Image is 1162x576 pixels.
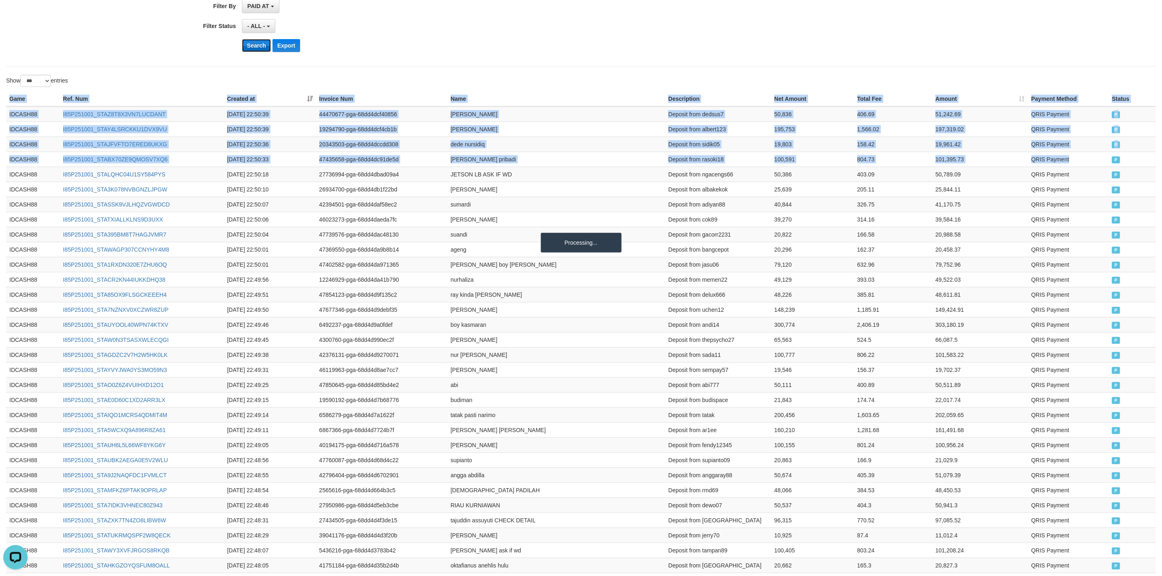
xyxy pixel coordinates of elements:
td: IDCASH88 [6,377,60,392]
a: I85P251001_STAYVYJWA0YS3MO59N3 [63,367,167,373]
td: [PERSON_NAME] [447,302,665,317]
td: QRIS Payment [1028,272,1109,287]
td: 47402582-pga-68dd4da971365 [316,257,447,272]
td: QRIS Payment [1028,287,1109,302]
td: abi [447,377,665,392]
td: [PERSON_NAME] [447,332,665,347]
td: IDCASH88 [6,122,60,137]
td: budiman [447,392,665,407]
td: IDCASH88 [6,287,60,302]
td: [PERSON_NAME] [447,362,665,377]
span: PAID [1112,322,1120,329]
td: [PERSON_NAME] pribadi [447,152,665,167]
td: [DATE] 22:50:39 [224,122,316,137]
a: I85P251001_STAHKGZOYQSFUM8OALL [63,562,170,569]
a: I85P251001_STA395BM8T7HAGJVMR7 [63,231,166,238]
td: [DATE] 22:50:10 [224,182,316,197]
td: 1,281.68 [854,422,933,437]
td: 41,170.75 [932,197,1028,212]
td: QRIS Payment [1028,407,1109,422]
td: IDCASH88 [6,107,60,122]
td: Deposit from anggaray88 [665,467,771,483]
a: I85P251001_STABX70ZE9QMOSV7XQ6 [63,156,168,163]
td: 39,270 [771,212,854,227]
span: PAID [1112,337,1120,344]
td: 393.03 [854,272,933,287]
td: QRIS Payment [1028,242,1109,257]
a: I85P251001_STAO0Z6Z4VUIHXD12O1 [63,382,164,388]
td: Deposit from sempay57 [665,362,771,377]
td: 6867366-pga-68dd4d7724b7f [316,422,447,437]
td: 161,491.68 [932,422,1028,437]
span: - ALL - [247,23,265,29]
span: PAID [1112,187,1120,193]
th: Created at: activate to sort column ascending [224,91,316,107]
td: 19,961.42 [932,137,1028,152]
td: IDCASH88 [6,347,60,362]
td: [DATE] 22:49:15 [224,392,316,407]
td: [DATE] 22:50:36 [224,137,316,152]
button: Export [273,39,300,52]
td: QRIS Payment [1028,302,1109,317]
td: 39,584.16 [932,212,1028,227]
td: IDCASH88 [6,227,60,242]
td: boy kasmaran [447,317,665,332]
td: [PERSON_NAME] [PERSON_NAME] [447,422,665,437]
span: PAID [1112,397,1120,404]
td: 48,611.81 [932,287,1028,302]
td: 21,843 [771,392,854,407]
a: I85P251001_STAIQO1MCRS4QDMIT4M [63,412,168,418]
a: I85P251001_STAZXK7TN4ZO8LIBW6W [63,517,166,524]
td: nurhaliza [447,272,665,287]
td: [DATE] 22:49:51 [224,287,316,302]
span: PAID [1112,307,1120,314]
td: 50,789.09 [932,167,1028,182]
td: 6492237-pga-68dd4d9a0fdef [316,317,447,332]
td: [DATE] 22:50:07 [224,197,316,212]
td: 27736994-pga-68dd4dbad09a4 [316,167,447,182]
td: 806.22 [854,347,933,362]
a: I85P251001_STA1RXDN320E7ZHU6OQ [63,261,167,268]
td: 1,566.02 [854,122,933,137]
a: I85P251001_STAGDZC2V7H2W5HK0LK [63,352,168,358]
td: IDCASH88 [6,332,60,347]
td: 46119963-pga-68dd4d8ae7cc7 [316,362,447,377]
td: 50,111 [771,377,854,392]
td: IDCASH88 [6,452,60,467]
td: 48,226 [771,287,854,302]
td: tatak pasti narimo [447,407,665,422]
td: 101,583.22 [932,347,1028,362]
th: Status [1109,91,1156,107]
td: QRIS Payment [1028,197,1109,212]
span: PAID [1112,457,1120,464]
td: 158.42 [854,137,933,152]
td: QRIS Payment [1028,452,1109,467]
td: [DATE] 22:48:55 [224,467,316,483]
td: 524.5 [854,332,933,347]
td: Deposit from delux666 [665,287,771,302]
span: PAID [1112,352,1120,359]
td: 405.39 [854,467,933,483]
th: Invoice Num [316,91,447,107]
td: 162.37 [854,242,933,257]
td: 46023273-pga-68dd4daeda7fc [316,212,447,227]
td: 47850645-pga-68dd4d85bd4e2 [316,377,447,392]
td: QRIS Payment [1028,437,1109,452]
td: QRIS Payment [1028,362,1109,377]
td: 49,522.03 [932,272,1028,287]
td: QRIS Payment [1028,152,1109,167]
span: PAID [1112,202,1120,209]
td: [DATE] 22:50:04 [224,227,316,242]
a: I85P251001_STACR2KN44IUKKDHQ38 [63,276,166,283]
td: 6586279-pga-68dd4d7a1622f [316,407,447,422]
td: 166.58 [854,227,933,242]
td: QRIS Payment [1028,257,1109,272]
span: PAID [1112,367,1120,374]
td: [DATE] 22:49:56 [224,272,316,287]
td: Deposit from andi14 [665,317,771,332]
th: Total Fee [854,91,933,107]
td: 25,844.11 [932,182,1028,197]
td: [DATE] 22:49:14 [224,407,316,422]
td: Deposit from ar1ee [665,422,771,437]
td: Deposit from sada11 [665,347,771,362]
